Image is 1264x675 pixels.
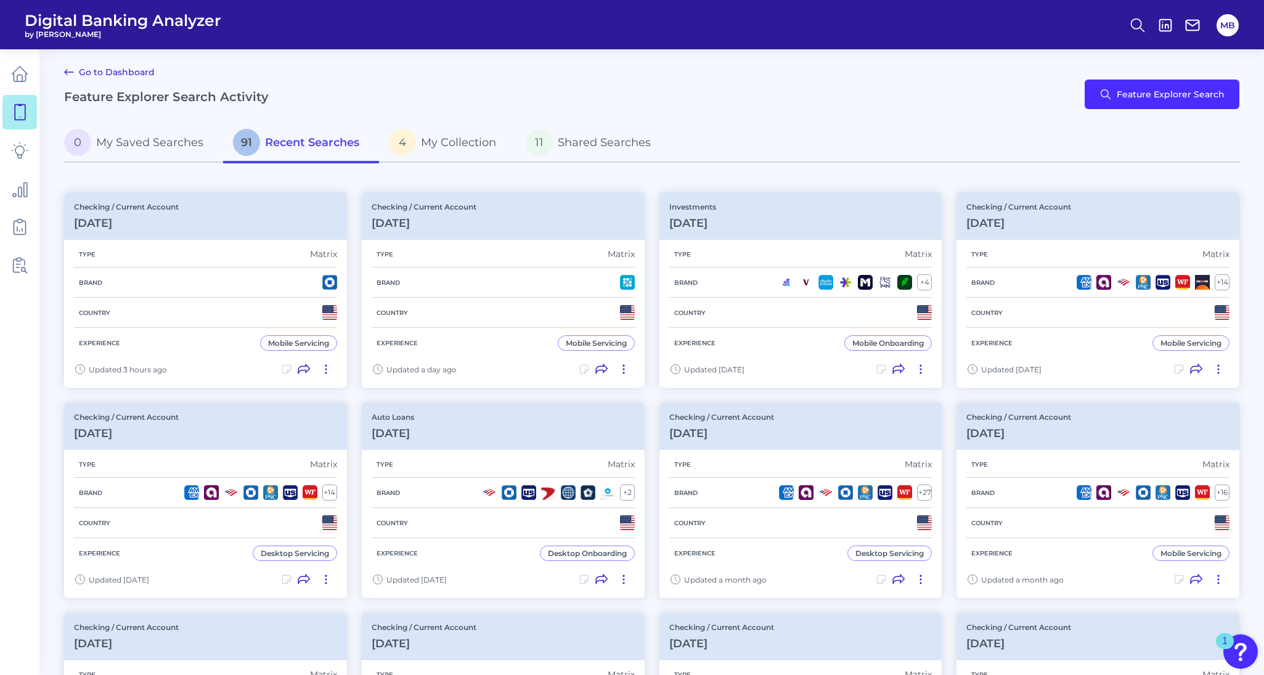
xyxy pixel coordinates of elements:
[966,427,1071,440] h3: [DATE]
[25,30,221,39] span: by [PERSON_NAME]
[64,403,347,598] a: Checking / Current Account[DATE]TypeMatrixBrand+14CountryExperienceDesktop ServicingUpdated [DATE]
[669,250,696,258] h5: Type
[372,202,476,211] p: Checking / Current Account
[64,129,91,156] span: 0
[372,216,476,230] h3: [DATE]
[421,136,496,149] span: My Collection
[223,124,379,163] a: 91Recent Searches
[233,129,260,156] span: 91
[379,124,516,163] a: 4My Collection
[64,192,347,388] a: Checking / Current Account[DATE]TypeMatrixBrandCountryExperienceMobile ServicingUpdated 3 hours ago
[372,489,405,497] h5: Brand
[74,460,100,468] h5: Type
[74,309,115,317] h5: Country
[74,519,115,527] h5: Country
[669,460,696,468] h5: Type
[566,338,627,348] div: Mobile Servicing
[372,339,423,347] h5: Experience
[310,248,337,260] div: Matrix
[956,192,1239,388] a: Checking / Current Account[DATE]TypeMatrixBrand+14CountryExperienceMobile ServicingUpdated [DATE]
[74,339,125,347] h5: Experience
[684,365,744,374] span: Updated [DATE]
[74,279,107,287] h5: Brand
[386,575,447,584] span: Updated [DATE]
[89,575,149,584] span: Updated [DATE]
[966,460,993,468] h5: Type
[620,485,635,501] div: + 2
[25,11,221,30] span: Digital Banking Analyzer
[386,365,457,374] span: Updated a day ago
[684,575,767,584] span: Updated a month ago
[548,549,627,558] div: Desktop Onboarding
[64,89,269,104] h2: Feature Explorer Search Activity
[669,623,774,632] p: Checking / Current Account
[74,549,125,557] h5: Experience
[966,202,1071,211] p: Checking / Current Account
[89,365,167,374] span: Updated 3 hours ago
[64,124,223,163] a: 0My Saved Searches
[669,339,720,347] h5: Experience
[1215,274,1229,290] div: + 14
[966,216,1071,230] h3: [DATE]
[372,279,405,287] h5: Brand
[966,549,1017,557] h5: Experience
[659,403,942,598] a: Checking / Current Account[DATE]TypeMatrixBrand+27CountryExperienceDesktop ServicingUpdated a mon...
[981,365,1042,374] span: Updated [DATE]
[1160,338,1221,348] div: Mobile Servicing
[966,489,1000,497] h5: Brand
[268,338,329,348] div: Mobile Servicing
[608,248,635,260] div: Matrix
[966,623,1071,632] p: Checking / Current Account
[74,427,179,440] h3: [DATE]
[74,216,179,230] h3: [DATE]
[372,549,423,557] h5: Experience
[1085,80,1239,109] button: Feature Explorer Search
[669,202,716,211] p: Investments
[852,338,924,348] div: Mobile Onboarding
[1202,248,1229,260] div: Matrix
[64,65,155,80] a: Go to Dashboard
[669,279,703,287] h5: Brand
[956,403,1239,598] a: Checking / Current Account[DATE]TypeMatrixBrand+16CountryExperienceMobile ServicingUpdated a mont...
[1160,549,1221,558] div: Mobile Servicing
[966,637,1071,650] h3: [DATE]
[526,129,553,156] span: 11
[981,575,1064,584] span: Updated a month ago
[669,549,720,557] h5: Experience
[389,129,416,156] span: 4
[669,427,774,440] h3: [DATE]
[608,459,635,470] div: Matrix
[74,623,179,632] p: Checking / Current Account
[669,309,711,317] h5: Country
[74,202,179,211] p: Checking / Current Account
[669,489,703,497] h5: Brand
[372,519,413,527] h5: Country
[558,136,651,149] span: Shared Searches
[966,250,993,258] h5: Type
[669,216,716,230] h3: [DATE]
[372,412,414,422] p: Auto Loans
[372,427,414,440] h3: [DATE]
[372,250,398,258] h5: Type
[1223,634,1258,669] button: Open Resource Center, 1 new notification
[310,459,337,470] div: Matrix
[1217,14,1239,36] button: MB
[905,248,932,260] div: Matrix
[966,519,1008,527] h5: Country
[855,549,924,558] div: Desktop Servicing
[669,637,774,650] h3: [DATE]
[669,519,711,527] h5: Country
[966,279,1000,287] h5: Brand
[966,412,1071,422] p: Checking / Current Account
[659,192,942,388] a: Investments[DATE]TypeMatrixBrand+4CountryExperienceMobile OnboardingUpdated [DATE]
[96,136,203,149] span: My Saved Searches
[362,403,645,598] a: Auto Loans[DATE]TypeMatrixBrand+2CountryExperienceDesktop OnboardingUpdated [DATE]
[516,124,671,163] a: 11Shared Searches
[261,549,329,558] div: Desktop Servicing
[74,412,179,422] p: Checking / Current Account
[966,339,1017,347] h5: Experience
[1202,459,1229,470] div: Matrix
[372,309,413,317] h5: Country
[1117,89,1225,99] span: Feature Explorer Search
[322,485,337,501] div: + 14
